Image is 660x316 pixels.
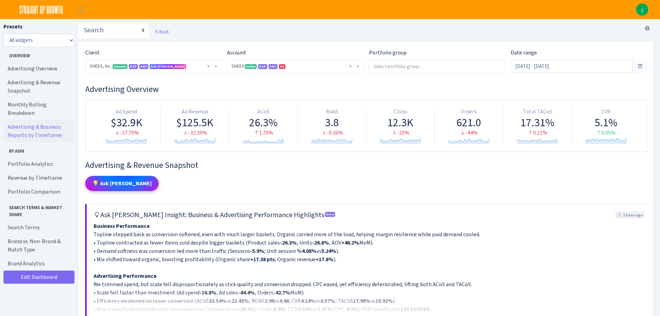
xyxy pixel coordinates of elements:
span: Overview [4,50,72,59]
div: RoAS [301,108,363,116]
span: Search Terms & Market Share [4,202,72,217]
strong: +46.2% [341,239,359,246]
strong: $20.13/$518 [401,306,429,313]
label: Client [85,49,100,57]
strong: +17.8% [316,256,334,263]
a: Monthly Rolling Breakdown [3,98,73,120]
div: ACoS [232,108,295,116]
strong: -42.7% [273,289,290,296]
strong: -8.9% [271,306,285,313]
a: Portfolio Analytics [3,157,73,171]
strong: -44.4% [238,289,255,296]
strong: 15.92% [376,297,393,305]
strong: 22.43% [231,297,249,305]
strong: -16.8% [200,289,217,296]
span: AMC [269,64,278,69]
strong: 4.46 [279,297,289,305]
span: Ask [PERSON_NAME] [150,64,186,69]
label: Presets [3,23,23,31]
span: Current [113,64,127,69]
span: DSP [129,64,138,69]
span: SHEEX <span class="badge badge-success">Seller</span><span class="badge badge-primary">DSP</span>... [231,63,355,70]
a: Advertising & Business Reports by Timeframe [3,120,73,142]
strong: Advertising Performance [94,272,157,280]
span: SHEEX, Inc. <span class="badge badge-success">Current</span><span class="badge badge-primary">DSP... [86,60,221,73]
div: -0.26% [301,129,363,137]
span: 1 hour ago [616,212,644,218]
div: 0.21% [506,129,569,137]
div: -32.39% [164,129,226,137]
a: Revenue by Timeframe [3,171,73,185]
span: By ASIN [4,145,72,154]
strong: -26.8% [312,239,329,246]
div: 3.8 [301,116,363,129]
div: 5.1% [574,116,637,129]
button: Toggle navigation [73,4,90,15]
div: 17.31% [506,116,569,129]
div: Topline stepped back as conversion softened, even with much larger baskets. Organic carried more ... [94,222,645,312]
div: Ad Spend [95,108,158,116]
a: Back [155,28,169,35]
div: 12.3K [369,116,432,129]
span: US [279,64,285,69]
input: Select portfolio group... [369,60,505,72]
div: Ad Revenue [164,108,226,116]
span: Seller [245,64,257,69]
div: Orders [438,108,500,116]
span: SHEEX, Inc. <span class="badge badge-success">Current</span><span class="badge badge-primary">DSP... [90,63,213,70]
div: Clicks [369,108,432,116]
strong: +26.3% [237,306,255,313]
strong: 6.57% [320,297,335,305]
div: 26.3% [232,116,295,129]
sup: beta [325,212,335,217]
strong: 4.14% [301,297,316,305]
span: Remove all items [207,63,210,70]
span: AMC [139,64,148,69]
div: -27.70% [95,129,158,137]
label: Account [227,49,246,57]
strong: -8.5% [345,306,359,313]
div: $125.5K [164,116,226,129]
h3: Widget #2 [85,160,647,170]
div: -44% [438,129,500,137]
strong: 17.98% [353,297,371,305]
a: Advertising Overview [3,62,73,76]
div: CVR [574,108,637,116]
label: Portfolio group [369,49,407,57]
span: Remove all items [349,63,352,70]
span: SHEEX <span class="badge badge-success">Seller</span><span class="badge badge-primary">DSP</span>... [227,60,363,73]
a: Edit Dashboard [3,271,74,284]
strong: Business Performance [94,222,150,230]
strong: 33.54% [209,297,227,305]
span: DSP [258,64,267,69]
strong: 0.94% [298,306,313,313]
h5: Ask [PERSON_NAME] Insight: Business & Advertising Performance Highlights [94,211,336,219]
div: 621.0 [438,116,500,129]
a: g [636,3,648,16]
img: gjoyce [636,3,648,16]
h3: Widget #1 [85,84,647,94]
div: $32.9K [95,116,158,129]
strong: -5.9% [250,247,264,255]
div: 6.05% [574,129,637,137]
a: Search Terms [3,221,73,234]
a: Portfolio Comparison [3,185,73,199]
strong: +17.38 pts [250,256,275,263]
strong: -26.3% [280,239,297,246]
a: Brand Analytics [3,257,73,271]
a: Brand vs. Non-Brand & Match Type [3,234,73,257]
strong: 1.31% [318,306,333,313]
strong: 4.08% [302,247,317,255]
strong: 2.98 [265,297,274,305]
a: Advertising & Revenue Snapshot [3,76,73,98]
button: 💡 Ask [PERSON_NAME] [85,176,159,191]
div: 1.70% [232,129,295,137]
strong: 5.24% [322,247,336,255]
div: -20% [369,129,432,137]
span: Ask [PERSON_NAME] [151,64,185,69]
div: Total TACoS [506,108,569,116]
label: Date range [511,49,537,57]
